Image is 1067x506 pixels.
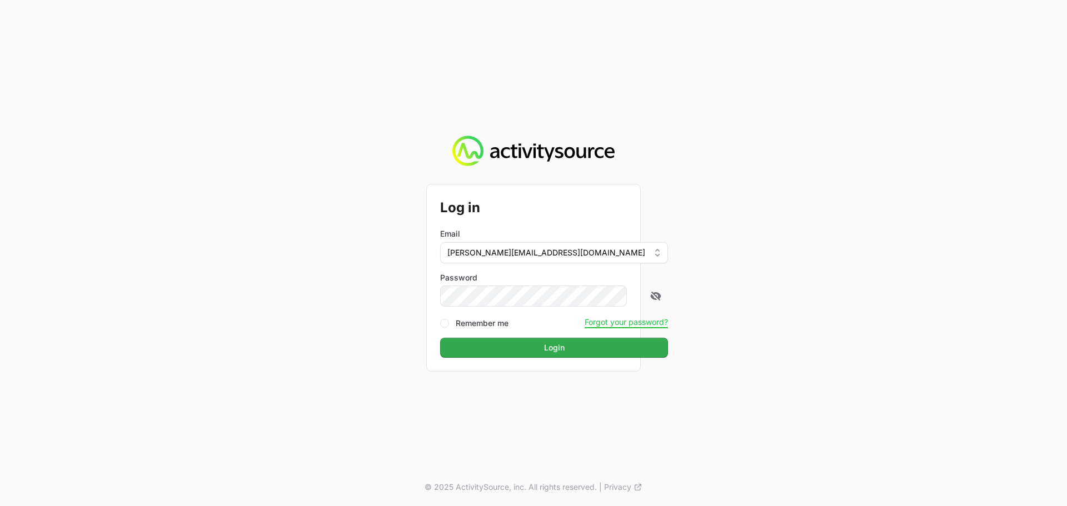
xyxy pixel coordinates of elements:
a: Privacy [604,482,642,493]
span: | [599,482,602,493]
p: © 2025 ActivitySource, inc. All rights reserved. [425,482,597,493]
span: Login [544,341,565,354]
button: Login [440,338,668,358]
button: Forgot your password? [585,317,668,327]
img: Activity Source [452,136,614,167]
label: Remember me [456,318,508,329]
h2: Log in [440,198,668,218]
button: [PERSON_NAME][EMAIL_ADDRESS][DOMAIN_NAME] [440,242,668,263]
span: [PERSON_NAME][EMAIL_ADDRESS][DOMAIN_NAME] [447,247,645,258]
label: Password [440,272,668,283]
label: Email [440,228,460,239]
